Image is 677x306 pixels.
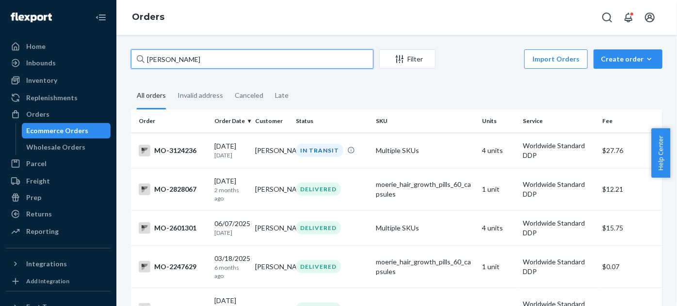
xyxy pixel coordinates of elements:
[26,159,47,168] div: Parcel
[640,8,660,27] button: Open account menu
[214,186,247,202] p: 2 months ago
[6,107,111,122] a: Orders
[6,275,111,287] a: Add Integration
[6,90,111,106] a: Replenishments
[292,109,371,133] th: Status
[22,123,111,138] a: Ecommerce Orders
[26,109,49,119] div: Orders
[6,256,111,272] button: Integrations
[26,58,56,68] div: Inbounds
[478,245,519,288] td: 1 unit
[380,54,435,64] div: Filter
[26,259,67,269] div: Integrations
[651,128,670,178] button: Help Center
[132,12,164,22] a: Orders
[214,151,247,159] p: [DATE]
[619,8,638,27] button: Open notifications
[22,139,111,155] a: Wholesale Orders
[26,227,59,236] div: Reporting
[478,210,519,245] td: 4 units
[139,261,207,273] div: MO-2247629
[6,39,111,54] a: Home
[26,76,57,85] div: Inventory
[478,133,519,168] td: 4 units
[251,133,292,168] td: [PERSON_NAME]
[372,133,478,168] td: Multiple SKUs
[6,173,111,189] a: Freight
[235,83,263,108] div: Canceled
[6,224,111,239] a: Reporting
[523,218,595,238] p: Worldwide Standard DDP
[372,109,478,133] th: SKU
[597,8,617,27] button: Open Search Box
[27,142,86,152] div: Wholesale Orders
[6,190,111,205] a: Prep
[26,193,41,202] div: Prep
[296,183,341,196] div: DELIVERED
[598,210,662,245] td: $15.75
[598,109,662,133] th: Fee
[139,184,207,195] div: MO-2828067
[519,109,598,133] th: Service
[523,180,595,199] p: Worldwide Standard DDP
[26,277,69,285] div: Add Integration
[91,8,111,27] button: Close Navigation
[598,245,662,288] td: $0.07
[139,145,207,156] div: MO-3124236
[26,209,52,219] div: Returns
[251,168,292,210] td: [PERSON_NAME]
[210,109,251,133] th: Order Date
[11,13,52,22] img: Flexport logo
[275,83,289,108] div: Late
[214,263,247,280] p: 6 months ago
[296,144,343,157] div: IN TRANSIT
[376,180,474,199] div: moerie_hair_growth_pills_60_capsules
[27,126,89,136] div: Ecommerce Orders
[139,222,207,234] div: MO-2601301
[214,254,247,280] div: 03/18/2025
[26,176,50,186] div: Freight
[478,109,519,133] th: Units
[296,260,341,273] div: DELIVERED
[214,219,247,237] div: 06/07/2025
[524,49,588,69] button: Import Orders
[598,168,662,210] td: $12.21
[251,245,292,288] td: [PERSON_NAME]
[214,229,247,237] p: [DATE]
[379,49,435,69] button: Filter
[26,93,78,103] div: Replenishments
[598,133,662,168] td: $27.76
[372,210,478,245] td: Multiple SKUs
[6,73,111,88] a: Inventory
[6,156,111,171] a: Parcel
[26,42,46,51] div: Home
[523,141,595,160] p: Worldwide Standard DDP
[6,206,111,222] a: Returns
[601,54,655,64] div: Create order
[131,49,373,69] input: Search orders
[251,210,292,245] td: [PERSON_NAME]
[376,257,474,276] div: moerie_hair_growth_pills_60_capsules
[523,257,595,276] p: Worldwide Standard DDP
[594,49,662,69] button: Create order
[255,117,288,125] div: Customer
[214,176,247,202] div: [DATE]
[478,168,519,210] td: 1 unit
[131,109,210,133] th: Order
[296,221,341,234] div: DELIVERED
[137,83,166,109] div: All orders
[6,55,111,71] a: Inbounds
[177,83,223,108] div: Invalid address
[124,3,172,31] ol: breadcrumbs
[214,141,247,159] div: [DATE]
